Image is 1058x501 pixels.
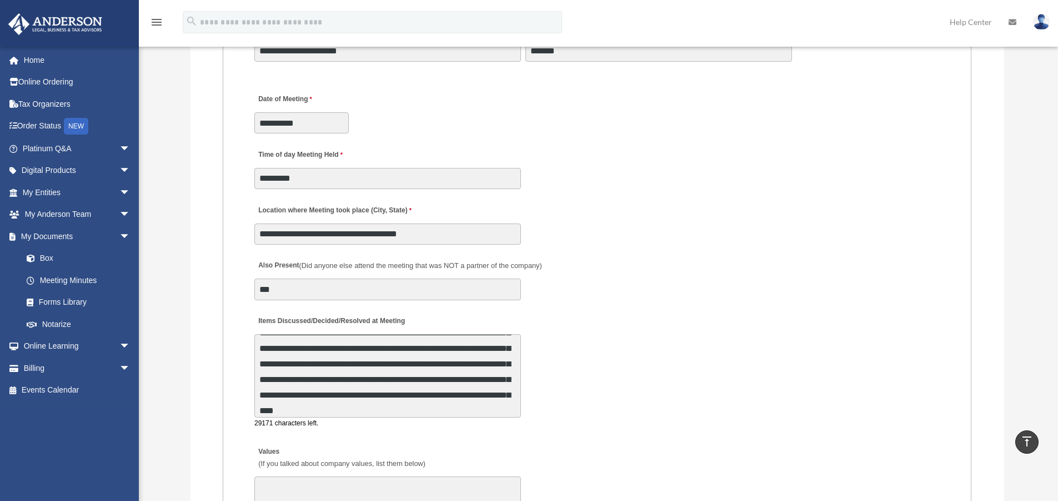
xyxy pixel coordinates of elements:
[8,335,147,358] a: Online Learningarrow_drop_down
[119,160,142,182] span: arrow_drop_down
[254,444,428,471] label: Values
[16,313,147,335] a: Notarize
[254,259,545,274] label: Also Present
[8,71,147,93] a: Online Ordering
[119,181,142,204] span: arrow_drop_down
[1033,14,1050,30] img: User Pic
[119,357,142,380] span: arrow_drop_down
[8,160,147,182] a: Digital Productsarrow_drop_down
[258,459,425,468] span: (If you talked about company values, list them below)
[8,225,147,247] a: My Documentsarrow_drop_down
[119,225,142,248] span: arrow_drop_down
[254,314,408,329] label: Items Discussed/Decided/Resolved at Meeting
[64,118,88,135] div: NEW
[16,269,142,291] a: Meeting Minutes
[254,92,360,107] label: Date of Meeting
[8,181,147,204] a: My Entitiesarrow_drop_down
[8,93,147,115] a: Tax Organizers
[1015,430,1039,454] a: vertical_align_top
[1020,435,1034,448] i: vertical_align_top
[185,15,198,27] i: search
[8,204,147,226] a: My Anderson Teamarrow_drop_down
[299,261,542,270] span: (Did anyone else attend the meeting that was NOT a partner of the company)
[119,137,142,160] span: arrow_drop_down
[16,291,147,314] a: Forms Library
[8,115,147,138] a: Order StatusNEW
[119,335,142,358] span: arrow_drop_down
[150,16,163,29] i: menu
[8,357,147,379] a: Billingarrow_drop_down
[254,147,360,162] label: Time of day Meeting Held
[8,49,147,71] a: Home
[8,379,147,401] a: Events Calendar
[254,203,414,218] label: Location where Meeting took place (City, State)
[8,137,147,160] a: Platinum Q&Aarrow_drop_down
[150,19,163,29] a: menu
[119,204,142,226] span: arrow_drop_down
[16,247,147,270] a: Box
[5,13,106,35] img: Anderson Advisors Platinum Portal
[254,418,521,429] div: 29171 characters left.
